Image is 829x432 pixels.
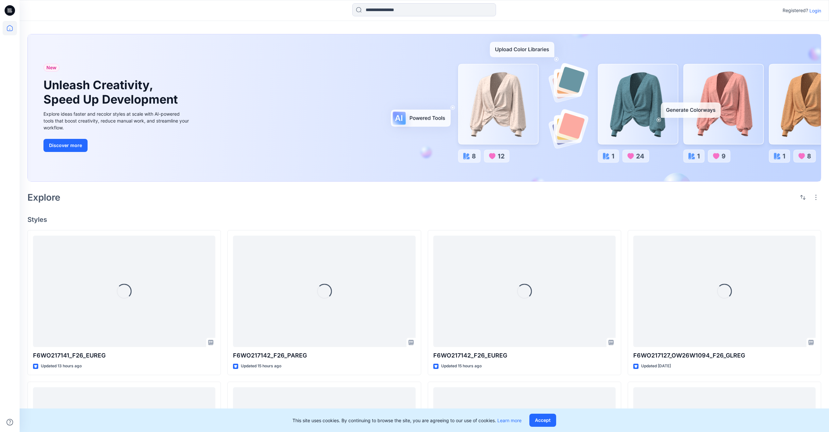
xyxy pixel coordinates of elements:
p: F6WO217142_F26_EUREG [433,351,616,360]
span: New [46,64,57,72]
p: Login [809,7,821,14]
h2: Explore [27,192,60,203]
a: Learn more [497,418,522,423]
button: Accept [529,414,556,427]
p: F6WO217142_F26_PAREG [233,351,415,360]
p: Updated 13 hours ago [41,363,82,370]
a: Discover more [43,139,191,152]
div: Explore ideas faster and recolor styles at scale with AI-powered tools that boost creativity, red... [43,110,191,131]
h1: Unleash Creativity, Speed Up Development [43,78,181,106]
button: Discover more [43,139,88,152]
p: Updated [DATE] [641,363,671,370]
p: Registered? [783,7,808,14]
p: Updated 15 hours ago [241,363,281,370]
p: Updated 15 hours ago [441,363,482,370]
p: F6WO217127_OW26W1094_F26_GLREG [633,351,816,360]
p: F6WO217141_F26_EUREG [33,351,215,360]
h4: Styles [27,216,821,224]
p: This site uses cookies. By continuing to browse the site, you are agreeing to our use of cookies. [292,417,522,424]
